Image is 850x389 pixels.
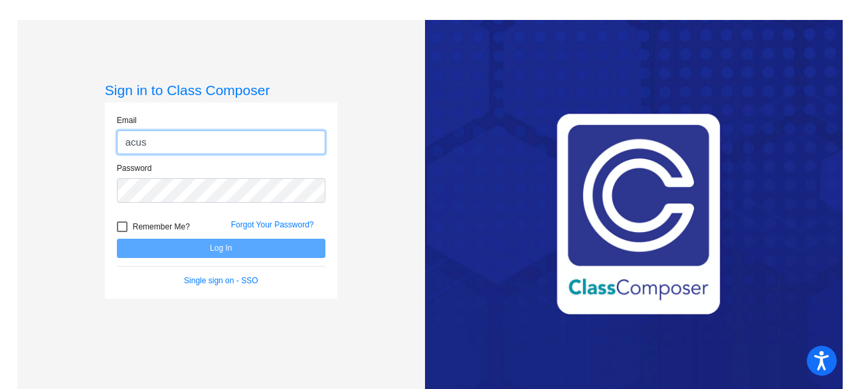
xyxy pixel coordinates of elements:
[105,82,337,98] h3: Sign in to Class Composer
[231,220,314,229] a: Forgot Your Password?
[117,114,137,126] label: Email
[133,219,190,235] span: Remember Me?
[117,239,325,258] button: Log In
[184,276,258,285] a: Single sign on - SSO
[117,162,152,174] label: Password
